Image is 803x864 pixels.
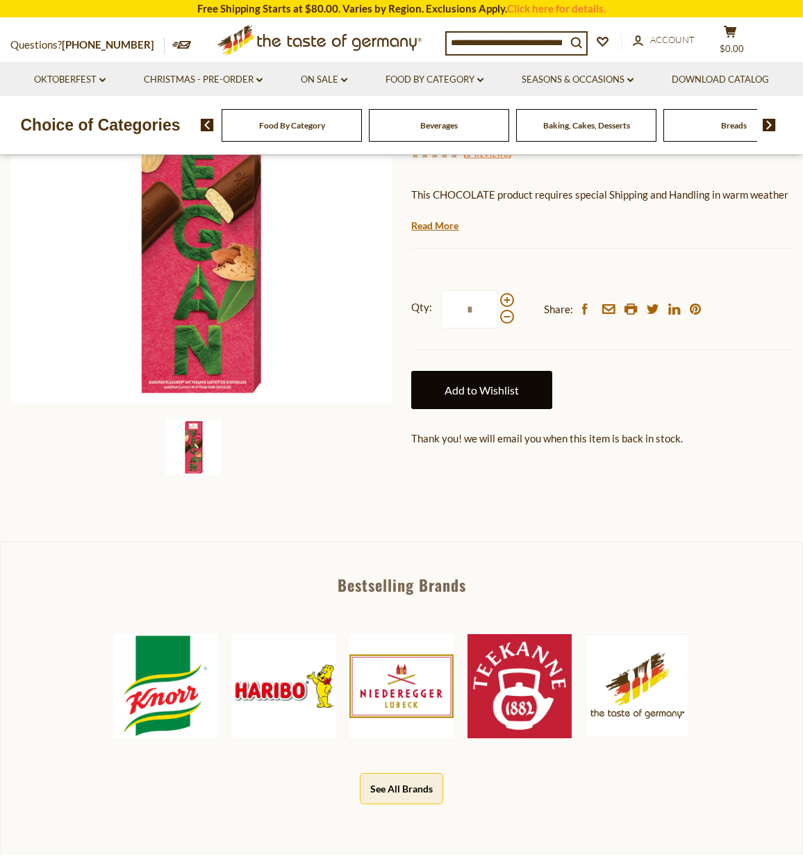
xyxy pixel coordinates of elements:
a: Beverages [420,120,458,131]
strong: Qty: [411,299,432,316]
a: Breads [721,120,747,131]
img: Niederegger Vegan Marzipan [166,419,222,475]
img: Haribo [231,634,336,738]
span: $0.00 [720,43,744,54]
a: Account [633,33,695,48]
a: Seasons & Occasions [522,72,634,88]
span: Share: [544,301,573,318]
a: Click here for details. [507,2,606,15]
a: Download Catalog [672,72,769,88]
a: Christmas - PRE-ORDER [144,72,263,88]
button: $0.00 [709,25,751,60]
li: We will ship this product in heat-protective packaging and ice during warm weather months or to w... [424,214,793,231]
input: Qty: [441,290,498,329]
img: next arrow [763,119,776,131]
a: Add to Wishlist [411,371,552,409]
a: Food By Category [386,72,483,88]
a: Food By Category [259,120,325,131]
a: Oktoberfest [34,72,106,88]
p: This CHOCOLATE product requires special Shipping and Handling in warm weather [411,186,793,203]
a: [PHONE_NUMBER] [62,38,154,51]
img: Teekanne [467,634,572,738]
img: The Taste of Germany [586,634,690,738]
img: Niederegger [349,634,454,738]
span: ( ) [463,146,511,160]
img: Niederegger Vegan Marzipan [10,22,392,404]
button: See All Brands [360,773,443,804]
div: Thank you! we will email you when this item is back in stock. [411,430,793,447]
div: Bestselling Brands [1,577,802,592]
span: Account [650,34,695,45]
p: Questions? [10,36,165,54]
img: Knorr [113,634,217,738]
a: Baking, Cakes, Desserts [543,120,630,131]
a: Read More [411,219,458,233]
img: previous arrow [201,119,214,131]
a: On Sale [301,72,347,88]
